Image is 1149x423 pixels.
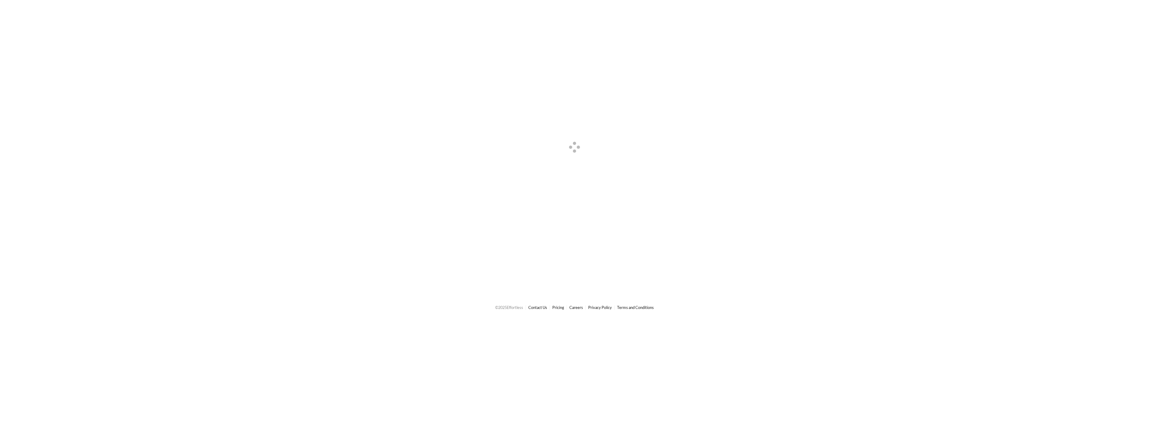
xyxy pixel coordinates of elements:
[495,305,523,310] span: © 2025 Effortless
[588,305,612,310] a: Privacy Policy
[617,305,654,310] a: Terms and Conditions
[569,305,583,310] a: Careers
[552,305,564,310] a: Pricing
[528,305,547,310] a: Contact Us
